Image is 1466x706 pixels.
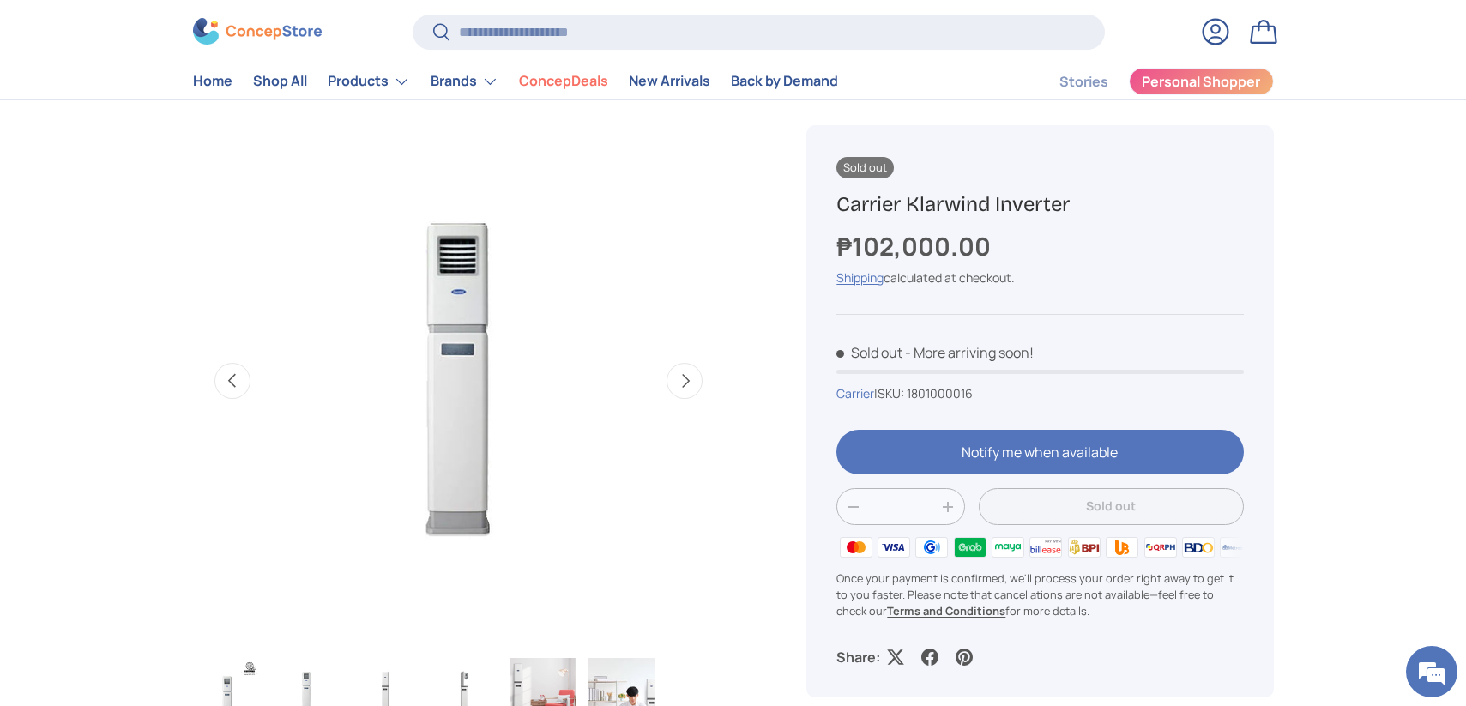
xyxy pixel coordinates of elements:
img: maya [989,534,1027,559]
img: ubp [1103,534,1141,559]
a: Carrier [836,385,874,401]
p: Share: [836,647,880,667]
button: Sold out [979,489,1243,526]
textarea: Type your message and hit 'Enter' [9,468,327,528]
p: Once your payment is confirmed, we'll process your order right away to get it to you faster. Plea... [836,570,1243,620]
a: Back by Demand [731,65,838,99]
span: Sold out [836,157,894,178]
a: New Arrivals [629,65,710,99]
img: bdo [1179,534,1217,559]
a: Personal Shopper [1129,68,1274,95]
img: metrobank [1217,534,1255,559]
a: Home [193,65,232,99]
img: gcash [913,534,950,559]
summary: Products [317,64,420,99]
nav: Secondary [1018,64,1274,99]
img: bpi [1065,534,1103,559]
img: billease [1027,534,1065,559]
a: Shop All [253,65,307,99]
div: Minimize live chat window [281,9,323,50]
h1: Carrier Klarwind Inverter [836,191,1243,218]
p: - More arriving soon! [905,343,1034,362]
a: Shipping [836,269,884,286]
a: Terms and Conditions [887,603,1005,619]
a: ConcepDeals [519,65,608,99]
a: Stories [1059,65,1108,99]
img: master [836,534,874,559]
span: Sold out [836,343,902,362]
div: Chat with us now [89,96,288,118]
span: | [874,385,973,401]
img: ConcepStore [193,19,322,45]
img: visa [875,534,913,559]
span: Personal Shopper [1142,75,1260,89]
summary: Brands [420,64,509,99]
span: 1801000016 [907,385,973,401]
span: SKU: [878,385,904,401]
img: qrph [1141,534,1179,559]
span: We're online! [100,216,237,389]
img: grabpay [950,534,988,559]
strong: ₱102,000.00 [836,229,995,263]
nav: Primary [193,64,838,99]
div: calculated at checkout. [836,269,1243,287]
